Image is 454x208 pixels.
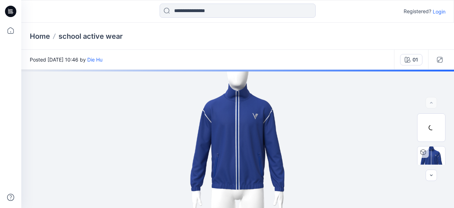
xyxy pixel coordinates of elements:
p: school active wear [59,31,123,41]
a: Home [30,31,50,41]
img: school active wear 01 [417,146,445,174]
div: 01 [413,56,418,64]
p: Login [433,8,445,15]
span: Posted [DATE] 10:46 by [30,56,103,63]
a: Die Hu [87,57,103,63]
img: eyJhbGciOiJIUzI1NiIsImtpZCI6IjAiLCJzbHQiOiJzZXMiLCJ0eXAiOiJKV1QifQ.eyJkYXRhIjp7InR5cGUiOiJzdG9yYW... [123,70,353,208]
button: 01 [400,54,422,65]
p: Registered? [404,7,431,16]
